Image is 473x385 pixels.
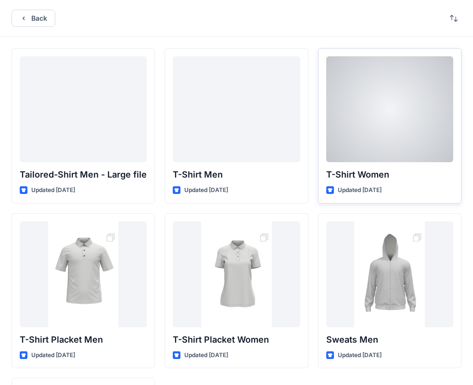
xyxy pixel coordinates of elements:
p: Tailored-Shirt Men - Large file [20,168,147,181]
p: Updated [DATE] [184,350,228,360]
p: Updated [DATE] [184,185,228,195]
a: T-Shirt Men [173,56,300,162]
a: Sweats Men [326,221,453,327]
p: T-Shirt Placket Men [20,333,147,346]
p: T-Shirt Men [173,168,300,181]
p: T-Shirt Placket Women [173,333,300,346]
p: Updated [DATE] [338,185,382,195]
a: Tailored-Shirt Men - Large file [20,56,147,162]
a: T-Shirt Placket Men [20,221,147,327]
p: Sweats Men [326,333,453,346]
p: Updated [DATE] [338,350,382,360]
a: T-Shirt Placket Women [173,221,300,327]
p: T-Shirt Women [326,168,453,181]
p: Updated [DATE] [31,185,75,195]
p: Updated [DATE] [31,350,75,360]
a: T-Shirt Women [326,56,453,162]
button: Back [12,10,55,27]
